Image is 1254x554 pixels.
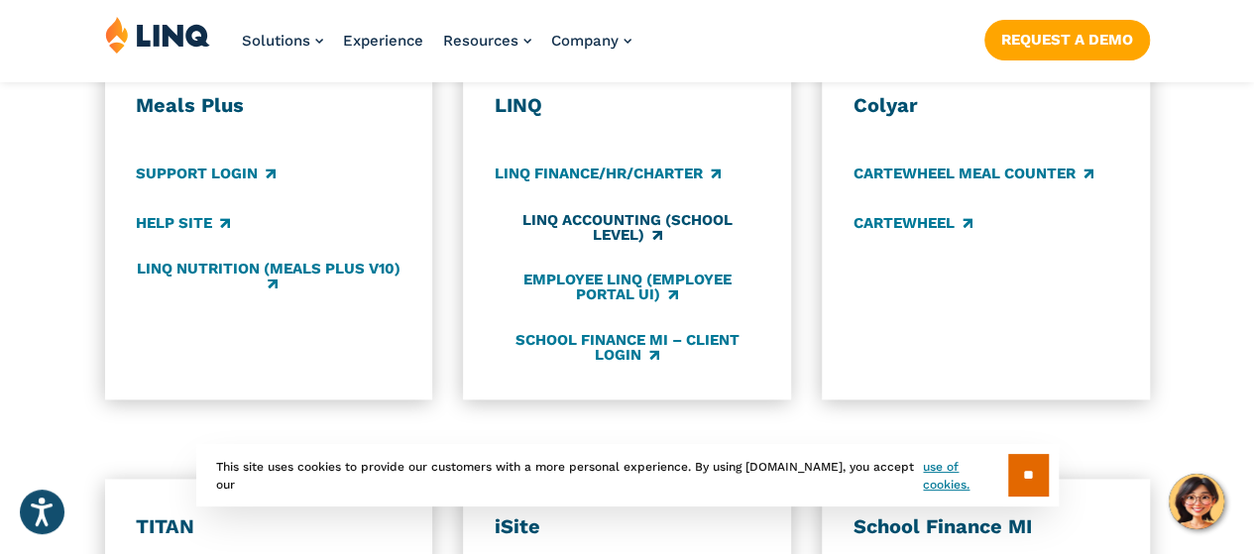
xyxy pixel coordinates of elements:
[136,261,400,293] a: LINQ Nutrition (Meals Plus v10)
[984,20,1150,59] a: Request a Demo
[923,458,1007,494] a: use of cookies.
[443,32,531,50] a: Resources
[443,32,518,50] span: Resources
[242,16,631,81] nav: Primary Navigation
[343,32,423,50] a: Experience
[495,164,721,185] a: LINQ Finance/HR/Charter
[136,164,276,185] a: Support Login
[1169,474,1224,529] button: Hello, have a question? Let’s chat.
[984,16,1150,59] nav: Button Navigation
[105,16,210,54] img: LINQ | K‑12 Software
[136,212,230,234] a: Help Site
[242,32,310,50] span: Solutions
[551,32,619,50] span: Company
[136,93,400,119] h3: Meals Plus
[854,164,1093,185] a: CARTEWHEEL Meal Counter
[854,212,972,234] a: CARTEWHEEL
[854,93,1118,119] h3: Colyar
[495,93,759,119] h3: LINQ
[551,32,631,50] a: Company
[196,444,1059,506] div: This site uses cookies to provide our customers with a more personal experience. By using [DOMAIN...
[495,272,759,304] a: Employee LINQ (Employee Portal UI)
[242,32,323,50] a: Solutions
[495,331,759,364] a: School Finance MI – Client Login
[495,212,759,245] a: LINQ Accounting (school level)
